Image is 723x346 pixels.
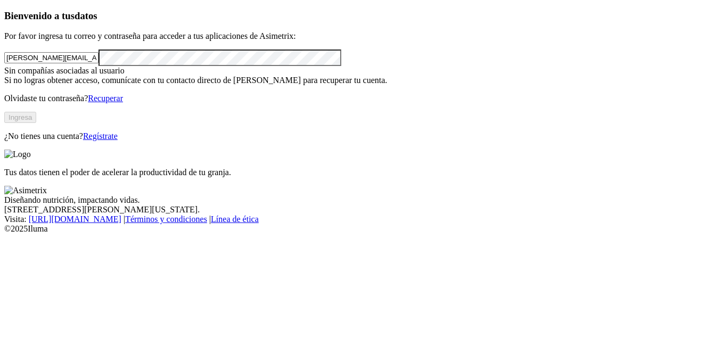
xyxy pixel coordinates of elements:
[4,52,98,63] input: Tu correo
[4,215,719,224] div: Visita : | |
[4,150,31,159] img: Logo
[4,186,47,195] img: Asimetrix
[4,224,719,234] div: © 2025 Iluma
[4,10,719,22] h3: Bienvenido a tus
[4,195,719,205] div: Diseñando nutrición, impactando vidas.
[83,131,118,141] a: Regístrate
[4,168,719,177] p: Tus datos tienen el poder de acelerar la productividad de tu granja.
[4,205,719,215] div: [STREET_ADDRESS][PERSON_NAME][US_STATE].
[29,215,121,224] a: [URL][DOMAIN_NAME]
[4,66,719,85] div: Sin compañías asociadas al usuario Si no logras obtener acceso, comunícate con tu contacto direct...
[75,10,97,21] span: datos
[4,31,719,41] p: Por favor ingresa tu correo y contraseña para acceder a tus aplicaciones de Asimetrix:
[88,94,123,103] a: Recuperar
[4,94,719,103] p: Olvidaste tu contraseña?
[125,215,207,224] a: Términos y condiciones
[211,215,259,224] a: Línea de ética
[4,112,36,123] button: Ingresa
[4,131,719,141] p: ¿No tienes una cuenta?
